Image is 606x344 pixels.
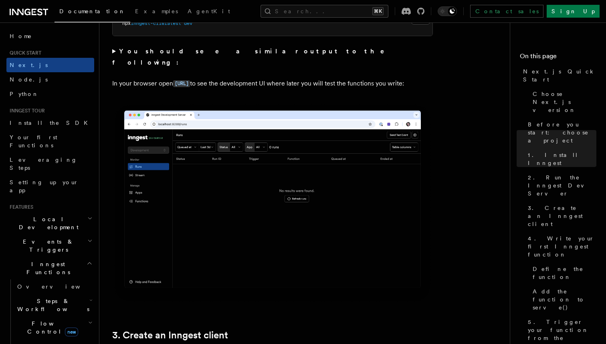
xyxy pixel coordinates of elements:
a: Overview [14,279,94,294]
a: 3. Create an Inngest client [525,201,596,231]
span: Flow Control [14,320,88,336]
span: Before you start: choose a project [528,120,596,145]
span: AgentKit [188,8,230,14]
a: Sign Up [547,5,600,18]
a: Home [6,29,94,43]
span: Local Development [6,215,87,231]
a: Next.js Quick Start [520,64,596,87]
kbd: ⌘K [372,7,384,15]
span: new [65,328,78,336]
span: Inngest Functions [6,260,87,276]
a: Define the function [529,262,596,284]
span: 2. Run the Inngest Dev Server [528,173,596,197]
button: Search...⌘K [261,5,388,18]
img: Inngest Dev Server's 'Runs' tab with no data [112,102,433,304]
span: Overview [17,283,100,290]
button: Steps & Workflows [14,294,94,316]
span: 4. Write your first Inngest function [528,234,596,259]
button: Local Development [6,212,94,234]
span: Next.js Quick Start [523,67,596,83]
strong: You should see a similar output to the following: [112,47,396,66]
a: Node.js [6,72,94,87]
span: inngest-cli@latest [131,20,181,26]
a: Examples [130,2,183,22]
span: Quick start [6,50,41,56]
a: 1. Install Inngest [525,148,596,170]
a: Setting up your app [6,175,94,197]
a: Contact sales [470,5,543,18]
button: Flow Controlnew [14,316,94,339]
a: 3. Create an Inngest client [112,330,228,341]
a: 2. Run the Inngest Dev Server [525,170,596,201]
span: npx [122,20,131,26]
span: Install the SDK [10,120,93,126]
span: Inngest tour [6,108,45,114]
a: Add the function to serve() [529,284,596,315]
span: Documentation [59,8,125,14]
h4: On this page [520,51,596,64]
span: Define the function [533,265,596,281]
summary: You should see a similar output to the following: [112,46,433,68]
span: Setting up your app [10,179,79,193]
a: Choose Next.js version [529,87,596,117]
span: Your first Functions [10,134,57,149]
span: Events & Triggers [6,238,87,254]
code: [URL] [173,80,190,87]
span: Steps & Workflows [14,297,89,313]
span: Add the function to serve() [533,287,596,311]
a: 4. Write your first Inngest function [525,231,596,262]
button: Toggle dark mode [438,6,457,16]
a: Python [6,87,94,101]
span: 3. Create an Inngest client [528,204,596,228]
a: AgentKit [183,2,235,22]
span: Examples [135,8,178,14]
span: Choose Next.js version [533,90,596,114]
span: dev [184,20,192,26]
span: Python [10,91,39,97]
span: 1. Install Inngest [528,151,596,167]
a: Install the SDK [6,116,94,130]
span: Home [10,32,32,40]
span: Leveraging Steps [10,157,77,171]
a: Before you start: choose a project [525,117,596,148]
a: Leveraging Steps [6,153,94,175]
button: Events & Triggers [6,234,94,257]
a: Documentation [55,2,130,22]
span: Next.js [10,62,48,68]
p: In your browser open to see the development UI where later you will test the functions you write: [112,78,433,90]
a: Your first Functions [6,130,94,153]
a: Next.js [6,58,94,72]
span: Node.js [10,76,48,83]
span: Features [6,204,33,210]
a: [URL] [173,79,190,87]
button: Inngest Functions [6,257,94,279]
